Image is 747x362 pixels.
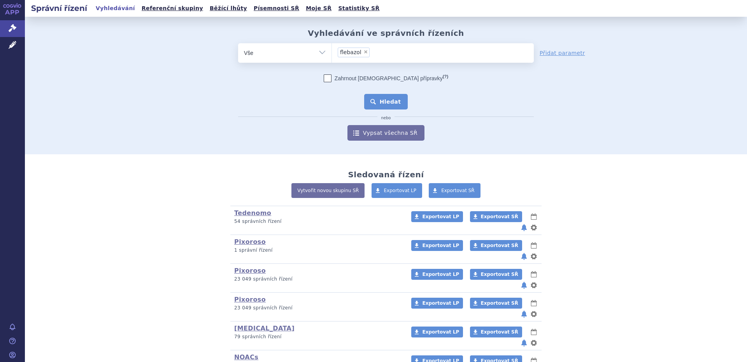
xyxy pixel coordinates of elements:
input: flebazol [372,47,409,57]
a: Exportovat LP [411,327,463,337]
button: nastavení [530,223,538,232]
h2: Správní řízení [25,3,93,14]
span: Exportovat SŘ [481,243,518,248]
label: Zahrnout [DEMOGRAPHIC_DATA] přípravky [324,74,448,82]
span: Exportovat SŘ [481,329,518,335]
a: Exportovat SŘ [470,298,522,309]
button: lhůty [530,241,538,250]
a: Vyhledávání [93,3,137,14]
a: Pixoroso [234,267,266,274]
a: Statistiky SŘ [336,3,382,14]
a: Exportovat LP [372,183,423,198]
button: notifikace [520,223,528,232]
button: notifikace [520,338,528,348]
button: notifikace [520,309,528,319]
a: Exportovat LP [411,240,463,251]
span: flebazol [340,49,361,55]
a: Exportovat SŘ [470,327,522,337]
span: Exportovat SŘ [481,272,518,277]
p: 23 049 správních řízení [234,276,401,283]
span: Exportovat LP [422,329,459,335]
a: Exportovat SŘ [429,183,480,198]
h2: Vyhledávání ve správních řízeních [308,28,464,38]
button: lhůty [530,298,538,308]
p: 54 správních řízení [234,218,401,225]
a: [MEDICAL_DATA] [234,325,295,332]
a: Přidat parametr [540,49,585,57]
a: Exportovat SŘ [470,240,522,251]
a: Exportovat SŘ [470,269,522,280]
a: Exportovat LP [411,298,463,309]
a: Pixoroso [234,296,266,303]
button: nastavení [530,338,538,348]
p: 1 správní řízení [234,247,401,254]
p: 23 049 správních řízení [234,305,401,311]
span: Exportovat SŘ [441,188,475,193]
abbr: (?) [443,74,448,79]
a: Moje SŘ [303,3,334,14]
button: notifikace [520,281,528,290]
span: Exportovat SŘ [481,300,518,306]
span: × [363,49,368,54]
span: Exportovat LP [422,272,459,277]
a: Běžící lhůty [207,3,249,14]
button: lhůty [530,270,538,279]
button: nastavení [530,309,538,319]
button: Hledat [364,94,408,109]
button: nastavení [530,281,538,290]
a: Vytvořit novou skupinu SŘ [291,183,365,198]
a: Exportovat LP [411,269,463,280]
span: Exportovat LP [422,243,459,248]
a: Referenční skupiny [139,3,205,14]
a: Exportovat SŘ [470,211,522,222]
button: notifikace [520,252,528,261]
button: lhůty [530,212,538,221]
h2: Sledovaná řízení [348,170,424,179]
span: Exportovat LP [422,300,459,306]
a: Pixoroso [234,238,266,245]
a: NOACs [234,353,258,361]
span: Exportovat LP [384,188,417,193]
span: Exportovat SŘ [481,214,518,219]
i: nebo [377,116,395,120]
span: Exportovat LP [422,214,459,219]
p: 79 správních řízení [234,334,401,340]
a: Písemnosti SŘ [251,3,302,14]
a: Exportovat LP [411,211,463,222]
button: nastavení [530,252,538,261]
button: lhůty [530,327,538,337]
a: Tedenomo [234,209,271,217]
a: Vypsat všechna SŘ [347,125,424,141]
